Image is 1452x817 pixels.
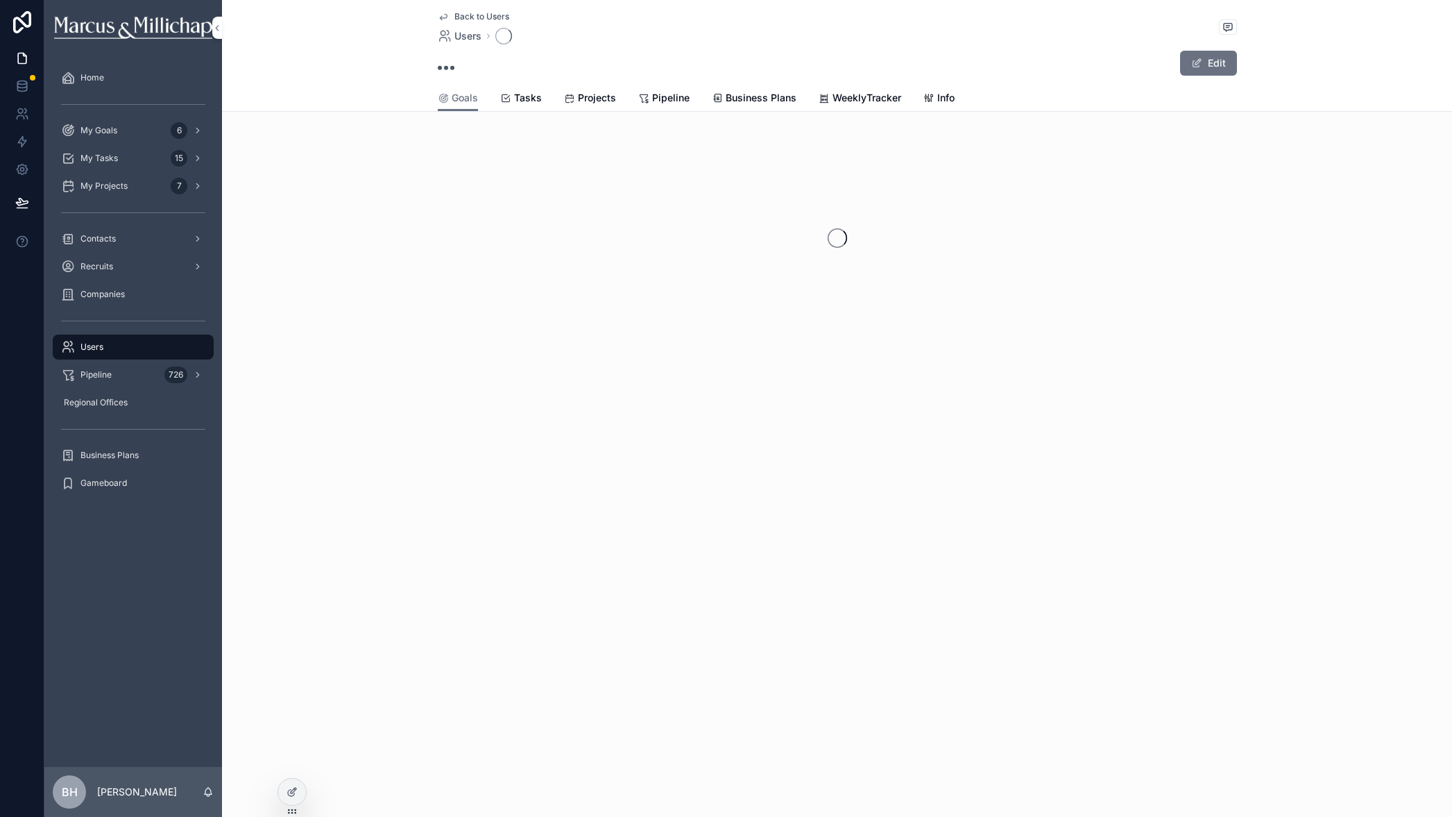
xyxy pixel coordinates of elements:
a: Users [53,335,214,360]
a: Tasks [500,85,542,113]
span: Pipeline [80,369,112,380]
a: WeeklyTracker [819,85,901,113]
a: Info [923,85,955,113]
div: 7 [171,178,187,194]
a: My Projects7 [53,174,214,199]
div: 726 [164,367,187,383]
span: Contacts [80,233,116,244]
span: Business Plans [80,450,139,461]
a: Business Plans [53,443,214,468]
span: Info [937,91,955,105]
a: Home [53,65,214,90]
a: Regional Offices [53,390,214,415]
a: Business Plans [712,85,796,113]
span: Users [80,342,103,353]
a: Recruits [53,254,214,279]
span: Goals [452,91,478,105]
span: Users [454,29,481,43]
span: My Goals [80,125,117,136]
span: Business Plans [726,91,796,105]
span: Gameboard [80,478,127,489]
span: WeeklyTracker [832,91,901,105]
a: Back to Users [438,11,509,22]
a: Users [438,29,481,43]
span: Recruits [80,261,113,272]
a: Projects [564,85,616,113]
span: Back to Users [454,11,509,22]
span: Projects [578,91,616,105]
span: Regional Offices [64,397,128,408]
a: Gameboard [53,471,214,496]
div: 15 [171,150,187,167]
span: My Tasks [80,153,118,164]
span: Home [80,72,104,83]
span: BH [62,784,78,800]
button: Edit [1180,51,1237,76]
a: My Goals6 [53,118,214,143]
span: My Projects [80,180,128,192]
span: Pipeline [652,91,690,105]
a: Companies [53,282,214,307]
a: Pipeline726 [53,362,214,387]
p: [PERSON_NAME] [97,785,177,799]
a: My Tasks15 [53,146,214,171]
a: Pipeline [638,85,690,113]
span: Companies [80,289,125,300]
img: App logo [54,17,212,39]
div: scrollable content [44,56,222,514]
a: Goals [438,85,478,112]
div: 6 [171,122,187,139]
a: Contacts [53,226,214,251]
span: Tasks [514,91,542,105]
